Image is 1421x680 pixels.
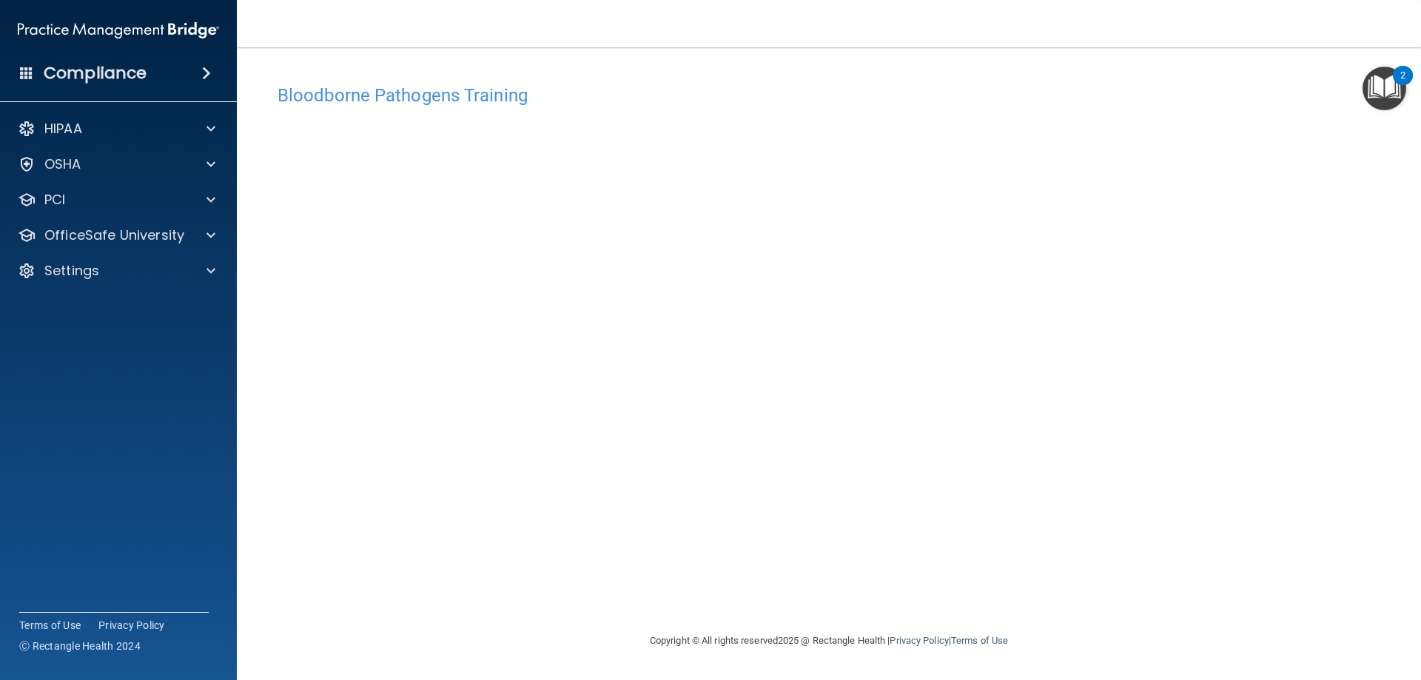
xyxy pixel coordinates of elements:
a: Terms of Use [951,635,1008,646]
h4: Compliance [44,63,147,84]
a: Privacy Policy [890,635,948,646]
p: Settings [44,262,99,280]
iframe: bbp [278,113,1380,568]
button: Open Resource Center, 2 new notifications [1363,67,1406,110]
a: OfficeSafe University [18,226,215,244]
p: HIPAA [44,120,82,138]
div: 2 [1400,75,1405,95]
p: OfficeSafe University [44,226,184,244]
a: PCI [18,191,215,209]
div: Copyright © All rights reserved 2025 @ Rectangle Health | | [559,617,1099,664]
a: OSHA [18,155,215,173]
p: OSHA [44,155,81,173]
h4: Bloodborne Pathogens Training [278,86,1380,105]
img: PMB logo [18,16,219,45]
a: Settings [18,262,215,280]
p: PCI [44,191,65,209]
a: HIPAA [18,120,215,138]
a: Privacy Policy [98,618,165,633]
span: Ⓒ Rectangle Health 2024 [19,639,141,653]
a: Terms of Use [19,618,81,633]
